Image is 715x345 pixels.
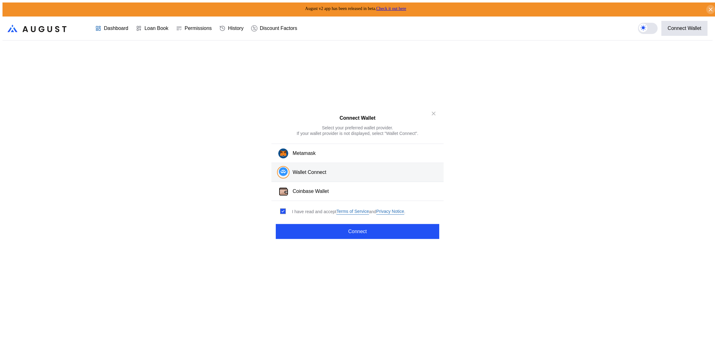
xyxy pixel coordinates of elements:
a: Check it out here [376,6,406,11]
div: Select your preferred wallet provider. [322,125,393,131]
img: Coinbase Wallet [278,186,289,197]
a: Privacy Notice [376,208,404,214]
div: I have read and accept . [292,208,405,214]
button: Metamask [271,144,444,163]
div: Wallet Connect [293,169,326,176]
div: Dashboard [104,26,128,31]
span: and [369,209,376,214]
a: Terms of Service [336,208,369,214]
div: Coinbase Wallet [293,188,329,195]
div: Metamask [293,150,316,157]
button: Connect [276,224,439,239]
button: close modal [429,108,439,118]
div: Permissions [185,26,212,31]
div: If your wallet provider is not displayed, select "Wallet Connect". [297,131,418,136]
div: Connect Wallet [668,26,701,31]
button: Wallet Connect [271,163,444,182]
div: History [228,26,244,31]
div: Discount Factors [260,26,297,31]
h2: Connect Wallet [340,115,376,121]
button: Coinbase WalletCoinbase Wallet [271,182,444,201]
span: August v2 app has been released in beta. [305,6,406,11]
div: Loan Book [144,26,168,31]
